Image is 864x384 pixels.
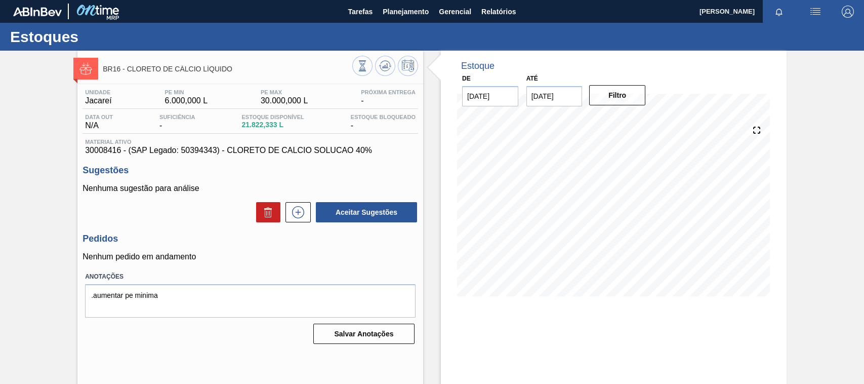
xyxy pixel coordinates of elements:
[439,6,471,18] span: Gerencial
[809,6,821,18] img: userActions
[85,89,111,95] span: Unidade
[10,31,190,43] h1: Estoques
[13,7,62,16] img: TNhmsLtSVTkK8tSr43FrP2fwEKptu5GPRR3wAAAABJRU5ErkJggg==
[85,139,416,145] span: Material ativo
[85,96,111,105] span: Jacareí
[526,75,538,82] label: Até
[461,61,495,71] div: Estoque
[261,89,308,95] span: PE MAX
[348,114,418,130] div: -
[481,6,516,18] span: Relatórios
[157,114,197,130] div: -
[313,324,415,344] button: Salvar Anotações
[763,5,795,19] button: Notificações
[165,89,208,95] span: PE MIN
[79,62,92,75] img: Ícone
[241,121,304,129] span: 21.822,333 L
[103,65,352,73] span: BR16 - CLORETO DE CÁLCIO LÍQUIDO
[85,146,416,155] span: 30008416 - (SAP Legado: 50394343) - CLORETO DE CALCIO SOLUCAO 40%
[348,6,373,18] span: Tarefas
[842,6,854,18] img: Logout
[526,86,583,106] input: dd/mm/yyyy
[261,96,308,105] span: 30.000,000 L
[83,165,418,176] h3: Sugestões
[462,75,471,82] label: De
[351,114,416,120] span: Estoque Bloqueado
[85,284,416,318] textarea: .aumentar pe minima
[316,202,417,222] button: Aceitar Sugestões
[361,89,416,95] span: Próxima Entrega
[83,234,418,244] h3: Pedidos
[462,86,518,106] input: dd/mm/yyyy
[352,56,373,76] button: Visão Geral dos Estoques
[358,89,418,105] div: -
[83,114,115,130] div: N/A
[159,114,195,120] span: Suficiência
[83,184,418,193] p: Nenhuma sugestão para análise
[83,252,418,261] p: Nenhum pedido em andamento
[165,96,208,105] span: 6.000,000 L
[375,56,395,76] button: Atualizar Gráfico
[383,6,429,18] span: Planejamento
[241,114,304,120] span: Estoque Disponível
[398,56,418,76] button: Programar Estoque
[311,201,418,223] div: Aceitar Sugestões
[589,85,645,105] button: Filtro
[280,202,311,222] div: Nova sugestão
[85,270,416,284] label: Anotações
[85,114,113,120] span: Data out
[251,202,280,222] div: Excluir Sugestões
